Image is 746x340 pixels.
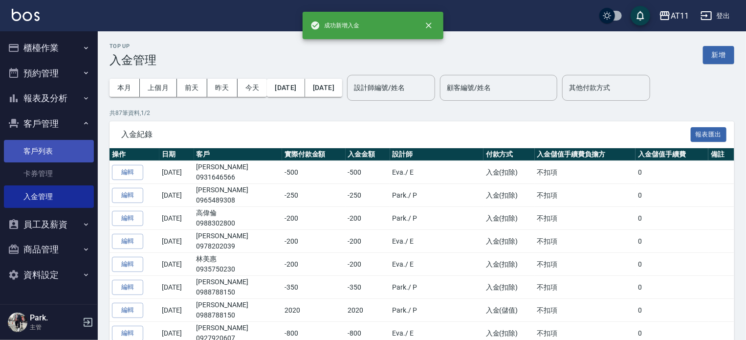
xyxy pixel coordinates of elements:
[636,230,708,253] td: 0
[159,161,194,184] td: [DATE]
[194,148,282,161] th: 客戶
[390,148,483,161] th: 設計師
[207,79,238,97] button: 昨天
[177,79,207,97] button: 前天
[140,79,177,97] button: 上個月
[159,253,194,276] td: [DATE]
[346,161,390,184] td: -500
[194,299,282,322] td: [PERSON_NAME]
[194,276,282,299] td: [PERSON_NAME]
[535,161,636,184] td: 不扣項
[390,299,483,322] td: Park. / P
[390,253,483,276] td: Eva. / E
[708,148,734,161] th: 備註
[535,253,636,276] td: 不扣項
[110,109,734,117] p: 共 87 筆資料, 1 / 2
[4,35,94,61] button: 櫃檯作業
[636,161,708,184] td: 0
[483,148,535,161] th: 付款方式
[112,280,143,295] button: 編輯
[4,86,94,111] button: 報表及分析
[159,276,194,299] td: [DATE]
[121,130,691,139] span: 入金紀錄
[535,276,636,299] td: 不扣項
[112,234,143,249] button: 編輯
[346,276,390,299] td: -350
[390,276,483,299] td: Park. / P
[197,287,280,297] p: 0988788150
[110,79,140,97] button: 本月
[4,111,94,136] button: 客戶管理
[4,262,94,288] button: 資料設定
[194,207,282,230] td: 高偉倫
[483,207,535,230] td: 入金(扣除)
[346,230,390,253] td: -200
[112,188,143,203] button: 編輯
[4,61,94,86] button: 預約管理
[535,207,636,230] td: 不扣項
[197,310,280,320] p: 0988788150
[194,161,282,184] td: [PERSON_NAME]
[282,184,346,207] td: -250
[390,161,483,184] td: Eva. / E
[483,184,535,207] td: 入金(扣除)
[636,253,708,276] td: 0
[4,162,94,185] a: 卡券管理
[346,184,390,207] td: -250
[636,148,708,161] th: 入金儲值手續費
[636,207,708,230] td: 0
[194,230,282,253] td: [PERSON_NAME]
[697,7,734,25] button: 登出
[282,161,346,184] td: -500
[159,184,194,207] td: [DATE]
[390,230,483,253] td: Eva. / E
[197,264,280,274] p: 0935750230
[636,299,708,322] td: 0
[4,237,94,262] button: 商品管理
[655,6,693,26] button: AT11
[110,148,159,161] th: 操作
[282,207,346,230] td: -200
[159,230,194,253] td: [DATE]
[636,184,708,207] td: 0
[4,212,94,237] button: 員工及薪資
[346,207,390,230] td: -200
[282,148,346,161] th: 實際付款金額
[305,79,342,97] button: [DATE]
[194,184,282,207] td: [PERSON_NAME]
[691,129,727,138] a: 報表匯出
[483,253,535,276] td: 入金(扣除)
[197,195,280,205] p: 0965489308
[346,299,390,322] td: 2020
[282,230,346,253] td: -200
[282,253,346,276] td: -200
[159,207,194,230] td: [DATE]
[346,148,390,161] th: 入金金額
[418,15,439,36] button: close
[671,10,689,22] div: AT11
[8,313,27,332] img: Person
[110,43,156,49] h2: Top Up
[159,299,194,322] td: [DATE]
[112,165,143,180] button: 編輯
[703,46,734,64] button: 新增
[483,299,535,322] td: 入金(儲值)
[631,6,650,25] button: save
[4,140,94,162] a: 客戶列表
[346,253,390,276] td: -200
[110,53,156,67] h3: 入金管理
[691,127,727,142] button: 報表匯出
[197,218,280,228] p: 0988302800
[238,79,267,97] button: 今天
[197,172,280,182] p: 0931646566
[194,253,282,276] td: 林美惠
[282,276,346,299] td: -350
[4,185,94,208] a: 入金管理
[483,230,535,253] td: 入金(扣除)
[535,148,636,161] th: 入金儲值手續費負擔方
[30,313,80,323] h5: Park.
[30,323,80,332] p: 主管
[535,230,636,253] td: 不扣項
[535,184,636,207] td: 不扣項
[483,161,535,184] td: 入金(扣除)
